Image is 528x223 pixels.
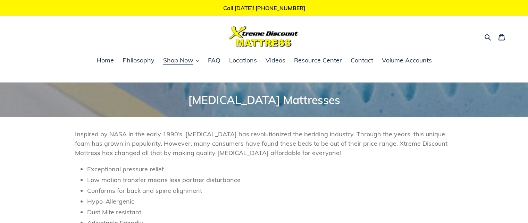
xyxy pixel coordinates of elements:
[351,56,373,65] span: Contact
[347,55,377,66] a: Contact
[188,93,340,107] span: [MEDICAL_DATA] Mattresses
[378,55,435,66] a: Volume Accounts
[382,56,432,65] span: Volume Accounts
[163,56,193,65] span: Shop Now
[97,56,114,65] span: Home
[93,55,117,66] a: Home
[87,164,453,174] li: Exceptional pressure relief
[262,55,289,66] a: Videos
[204,55,224,66] a: FAQ
[294,56,342,65] span: Resource Center
[87,175,453,185] li: Low motion transfer means less partner disturbance
[87,197,453,206] li: Hypo-Allergenic
[208,56,220,65] span: FAQ
[229,56,257,65] span: Locations
[123,56,154,65] span: Philosophy
[291,55,345,66] a: Resource Center
[266,56,285,65] span: Videos
[119,55,158,66] a: Philosophy
[75,129,453,157] p: Inspired by NASA in the early 1990’s, [MEDICAL_DATA] has revolutionized the bedding industry. Thr...
[226,55,260,66] a: Locations
[160,55,203,66] button: Shop Now
[87,186,453,195] li: Conforms for back and spine alignment
[87,207,453,217] li: Dust Mite resistant
[229,26,299,47] img: Xtreme Discount Mattress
